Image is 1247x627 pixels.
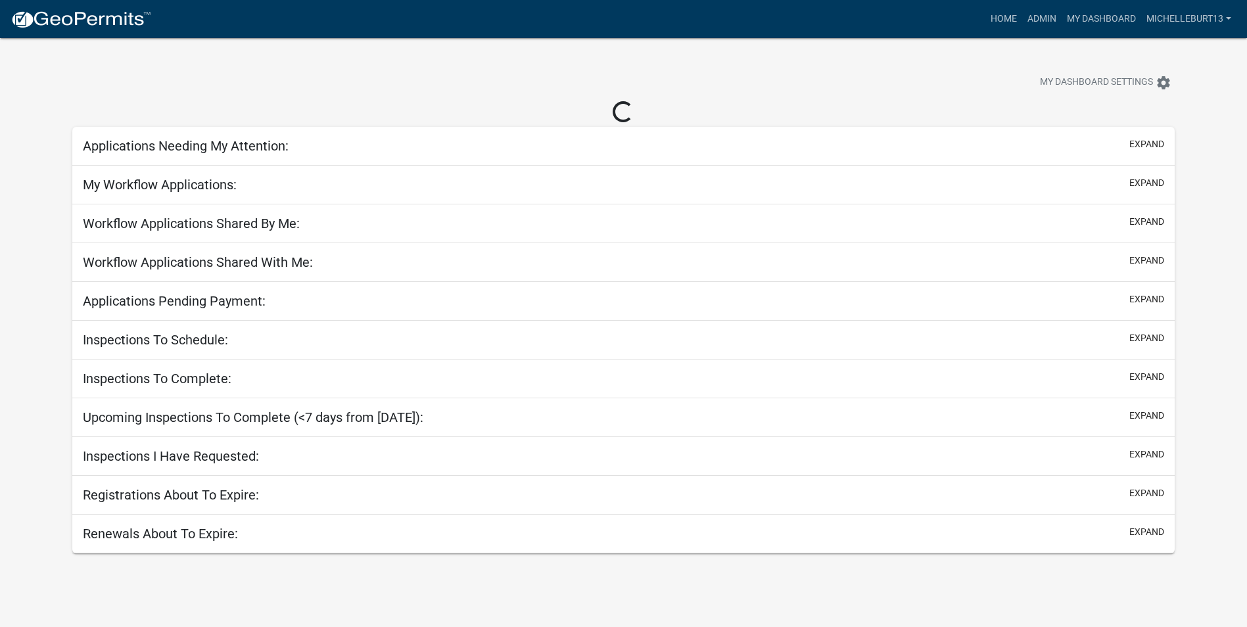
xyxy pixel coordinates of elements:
[1129,370,1164,384] button: expand
[1029,70,1182,95] button: My Dashboard Settingssettings
[985,7,1022,32] a: Home
[83,448,259,464] h5: Inspections I Have Requested:
[1062,7,1141,32] a: My Dashboard
[83,293,266,309] h5: Applications Pending Payment:
[1141,7,1236,32] a: michelleburt13
[83,409,423,425] h5: Upcoming Inspections To Complete (<7 days from [DATE]):
[1129,137,1164,151] button: expand
[1129,331,1164,345] button: expand
[83,371,231,386] h5: Inspections To Complete:
[1040,75,1153,91] span: My Dashboard Settings
[83,487,259,503] h5: Registrations About To Expire:
[1129,176,1164,190] button: expand
[83,177,237,193] h5: My Workflow Applications:
[1129,409,1164,423] button: expand
[1022,7,1062,32] a: Admin
[1156,75,1171,91] i: settings
[83,138,289,154] h5: Applications Needing My Attention:
[1129,215,1164,229] button: expand
[1129,254,1164,267] button: expand
[83,216,300,231] h5: Workflow Applications Shared By Me:
[83,526,238,542] h5: Renewals About To Expire:
[83,254,313,270] h5: Workflow Applications Shared With Me:
[1129,486,1164,500] button: expand
[1129,292,1164,306] button: expand
[1129,525,1164,539] button: expand
[83,332,228,348] h5: Inspections To Schedule:
[1129,448,1164,461] button: expand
